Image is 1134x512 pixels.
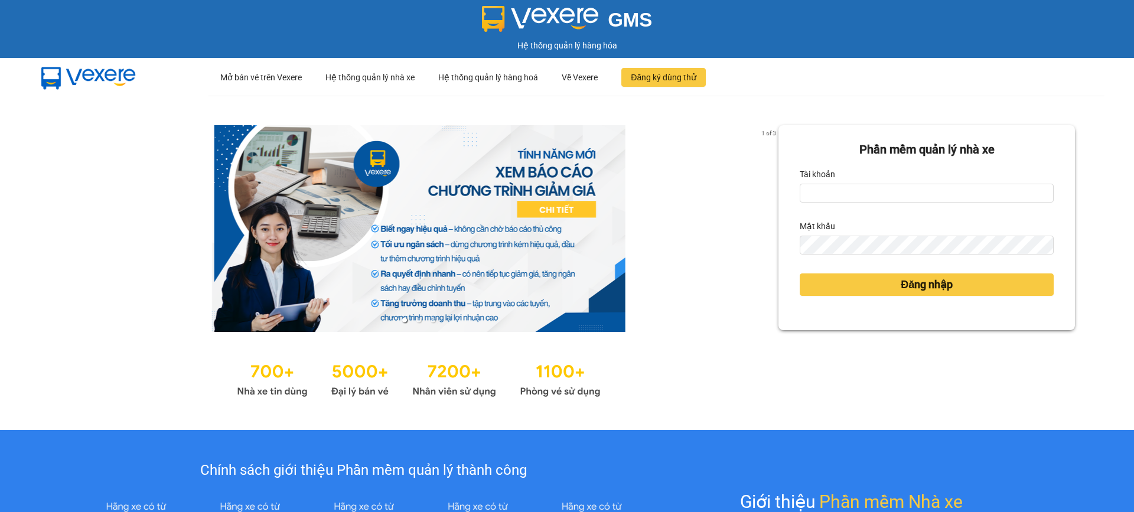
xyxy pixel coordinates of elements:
[800,273,1054,296] button: Đăng nhập
[608,9,652,31] span: GMS
[758,125,778,141] p: 1 of 3
[416,318,421,322] li: slide item 2
[325,58,415,96] div: Hệ thống quản lý nhà xe
[30,58,148,97] img: mbUUG5Q.png
[800,184,1054,203] input: Tài khoản
[621,68,706,87] button: Đăng ký dùng thử
[402,318,407,322] li: slide item 1
[482,18,653,27] a: GMS
[800,217,835,236] label: Mật khẩu
[220,58,302,96] div: Mở bán vé trên Vexere
[79,459,648,482] div: Chính sách giới thiệu Phần mềm quản lý thành công
[901,276,953,293] span: Đăng nhập
[438,58,538,96] div: Hệ thống quản lý hàng hoá
[59,125,76,332] button: previous slide / item
[482,6,599,32] img: logo 2
[800,165,835,184] label: Tài khoản
[3,39,1131,52] div: Hệ thống quản lý hàng hóa
[631,71,696,84] span: Đăng ký dùng thử
[800,141,1054,159] div: Phần mềm quản lý nhà xe
[237,356,601,400] img: Statistics.png
[562,58,598,96] div: Về Vexere
[800,236,1054,255] input: Mật khẩu
[762,125,778,332] button: next slide / item
[431,318,435,322] li: slide item 3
